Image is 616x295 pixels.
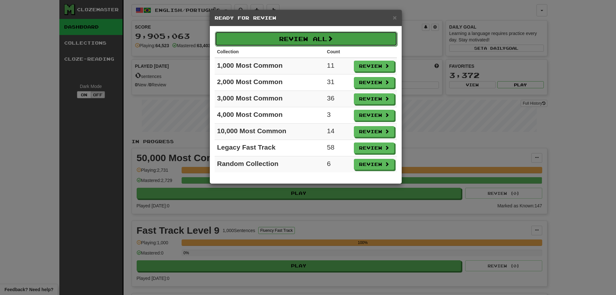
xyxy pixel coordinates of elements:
[215,140,325,156] td: Legacy Fast Track
[324,140,351,156] td: 58
[215,58,325,74] td: 1,000 Most Common
[354,61,394,72] button: Review
[354,143,394,153] button: Review
[215,31,397,46] button: Review All
[324,74,351,91] td: 31
[393,14,397,21] span: ×
[354,77,394,88] button: Review
[354,126,394,137] button: Review
[354,159,394,170] button: Review
[324,58,351,74] td: 11
[215,107,325,124] td: 4,000 Most Common
[215,46,325,58] th: Collection
[215,15,397,21] h5: Ready for Review
[324,107,351,124] td: 3
[324,124,351,140] td: 14
[393,14,397,21] button: Close
[215,156,325,173] td: Random Collection
[324,156,351,173] td: 6
[324,91,351,107] td: 36
[324,46,351,58] th: Count
[354,93,394,104] button: Review
[215,124,325,140] td: 10,000 Most Common
[354,110,394,121] button: Review
[215,91,325,107] td: 3,000 Most Common
[215,74,325,91] td: 2,000 Most Common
